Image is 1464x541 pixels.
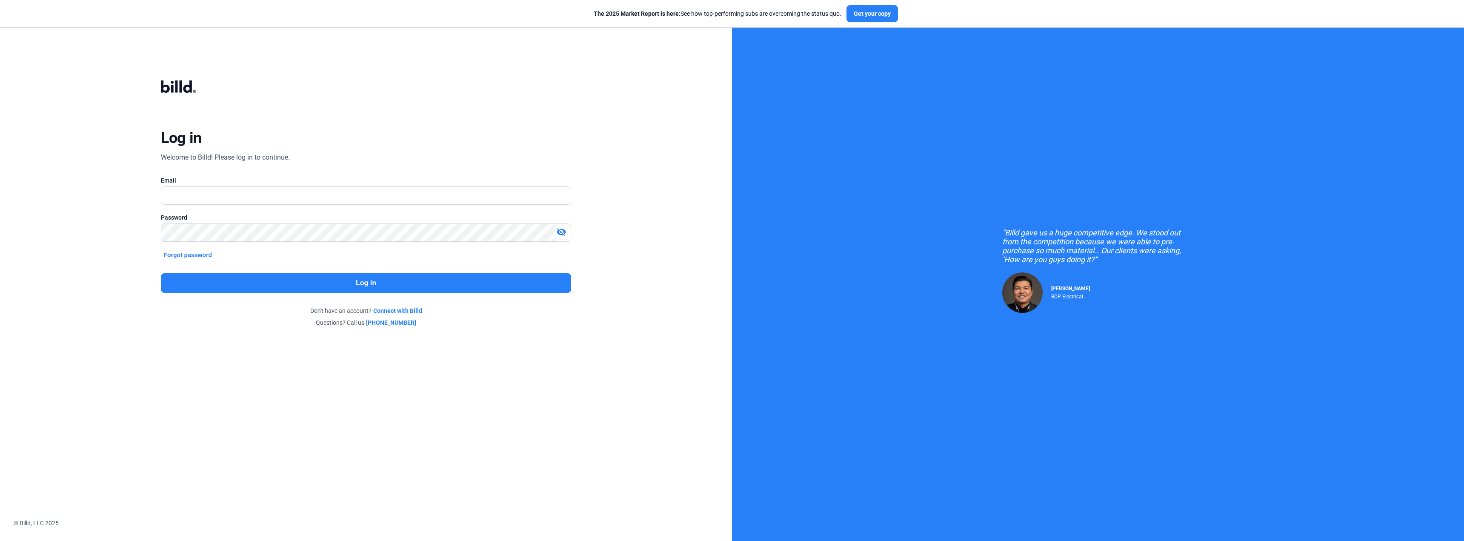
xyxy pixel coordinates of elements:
div: Password [161,213,571,222]
div: Welcome to Billd! Please log in to continue. [161,152,290,163]
div: Don't have an account? [161,306,571,315]
div: Questions? Call us [161,318,571,327]
div: Log in [161,129,201,147]
button: Get your copy [846,5,898,22]
div: Email [161,176,571,185]
img: Raul Pacheco [1002,272,1043,313]
a: Connect with Billd [373,306,422,315]
div: See how top-performing subs are overcoming the status quo. [594,9,841,18]
button: Log in [161,273,571,293]
span: The 2025 Market Report is here: [594,10,681,17]
a: [PHONE_NUMBER] [366,318,416,327]
button: Forgot password [161,250,214,260]
mat-icon: visibility_off [556,227,566,237]
span: [PERSON_NAME] [1051,286,1090,292]
div: "Billd gave us a huge competitive edge. We stood out from the competition because we were able to... [1002,228,1194,264]
div: RDP Electrical [1051,292,1090,300]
